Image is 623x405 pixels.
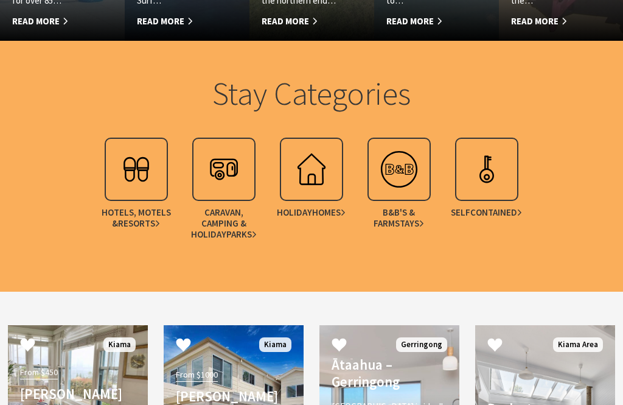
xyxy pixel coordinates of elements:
h4: Ātaahua – Gerringong [332,356,447,390]
span: Read More [137,14,218,29]
span: Farmstays [374,218,424,229]
span: From $450 [20,365,58,379]
span: Read More [262,14,343,29]
span: Homes [312,207,346,218]
span: Kiama Area [553,337,603,353]
span: Self [451,207,522,218]
span: Gerringong [396,337,447,353]
a: HolidayHomes [268,138,355,246]
img: apartment.svg [462,145,511,194]
button: Click to Favourite Amaroo Kiama [164,325,203,367]
span: B&B's & [361,207,437,229]
span: Read More [511,14,593,29]
h2: Stay Categories [109,74,515,113]
img: campmotor.svg [200,145,248,194]
h4: [PERSON_NAME] [176,388,291,405]
span: Parks [226,229,257,240]
img: hotel.svg [112,145,161,194]
span: Caravan, Camping & Holiday [186,207,262,240]
span: Hotels, Motels & [98,207,174,229]
button: Click to Favourite Allwood Harbour Cottage [8,325,47,367]
span: From $1000 [176,368,218,382]
span: Holiday [277,207,346,218]
span: Kiama [103,337,136,353]
span: Kiama [259,337,291,353]
span: Resorts [118,218,160,229]
a: SelfContained [443,138,531,246]
img: holhouse.svg [287,145,336,194]
span: Read More [12,14,94,29]
a: Hotels, Motels &Resorts [92,138,180,246]
a: Caravan, Camping & HolidayParks [180,138,268,246]
button: Click to Favourite Bask at Loves Bay [475,325,515,367]
span: Read More [386,14,468,29]
img: bedbreakfa.svg [375,145,423,194]
span: Contained [470,207,522,218]
button: Click to Favourite Ātaahua – Gerringong [319,325,359,367]
a: B&B's &Farmstays [355,138,443,246]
